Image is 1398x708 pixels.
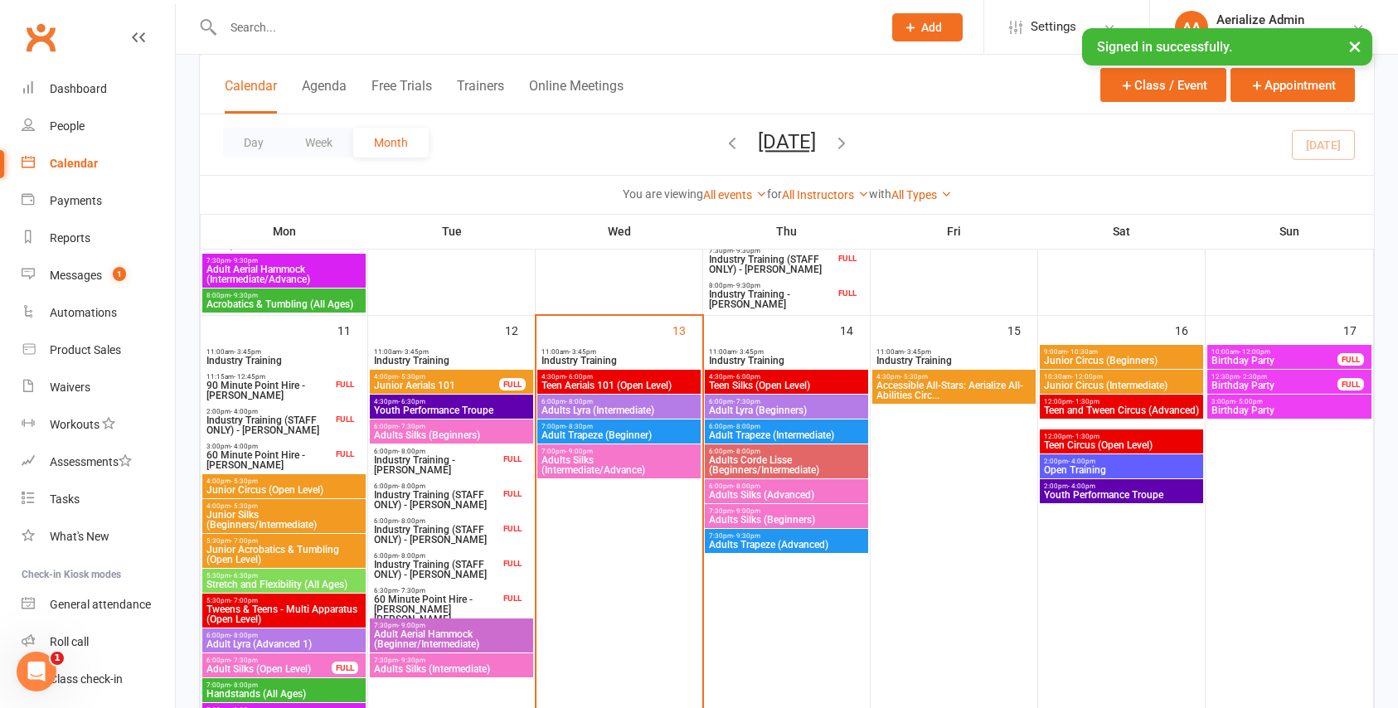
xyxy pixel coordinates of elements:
[708,282,835,289] span: 8:00pm
[708,356,865,366] span: Industry Training
[1175,11,1208,44] div: AA
[672,316,702,343] div: 13
[708,423,865,430] span: 6:00pm
[22,294,175,332] a: Automations
[373,356,530,366] span: Industry Training
[206,348,362,356] span: 11:00am
[231,257,258,264] span: - 9:30pm
[703,214,871,249] th: Thu
[1216,12,1304,27] div: Aerialize Admin
[499,522,526,535] div: FULL
[206,408,333,415] span: 2:00pm
[22,481,175,518] a: Tasks
[373,398,530,405] span: 4:30pm
[231,681,258,689] span: - 8:00pm
[1043,490,1200,500] span: Youth Performance Troupe
[708,507,865,515] span: 7:30pm
[398,483,425,490] span: - 8:00pm
[206,478,362,485] span: 4:00pm
[231,632,258,639] span: - 8:00pm
[231,502,258,510] span: - 5:30pm
[373,430,530,440] span: Adults Silks (Beginners)
[206,450,333,470] span: 60 Minute Point Hire - [PERSON_NAME]
[733,507,760,515] span: - 9:00pm
[1097,39,1232,55] span: Signed in successfully.
[1043,458,1200,465] span: 2:00pm
[1100,68,1226,102] button: Class / Event
[733,373,760,381] span: - 6:00pm
[373,348,530,356] span: 11:00am
[50,418,100,431] div: Workouts
[206,373,333,381] span: 11:15am
[398,552,425,560] span: - 8:00pm
[1211,373,1338,381] span: 12:30pm
[218,16,871,39] input: Search...
[1206,214,1374,249] th: Sun
[708,483,865,490] span: 6:00pm
[373,594,500,624] span: 60 Minute Point Hire - [PERSON_NAME] [PERSON_NAME]
[22,332,175,369] a: Product Sales
[231,597,258,604] span: - 7:00pm
[398,398,425,405] span: - 6:30pm
[708,398,865,405] span: 6:00pm
[50,530,109,543] div: What's New
[541,356,697,366] span: Industry Training
[206,415,333,435] span: Industry Training (STAFF ONLY) - [PERSON_NAME]
[353,128,429,158] button: Month
[1337,353,1364,366] div: FULL
[284,128,353,158] button: Week
[1211,348,1338,356] span: 10:00am
[206,689,362,699] span: Handstands (All Ages)
[332,413,358,425] div: FULL
[566,398,593,405] span: - 8:00pm
[876,381,1032,400] span: Accessible All-Stars: Aerialize All-Abilities Circ...
[22,518,175,555] a: What's New
[206,381,333,400] span: 90 Minute Point Hire - [PERSON_NAME]
[733,247,760,255] span: - 9:30pm
[22,444,175,481] a: Assessments
[373,525,500,545] span: Industry Training (STAFF ONLY) - [PERSON_NAME]
[733,398,760,405] span: - 7:30pm
[373,517,500,525] span: 6:00pm
[541,423,697,430] span: 7:00pm
[891,188,952,201] a: All Types
[566,448,593,455] span: - 9:00pm
[708,247,835,255] span: 7:30pm
[541,348,697,356] span: 11:00am
[569,348,596,356] span: - 3:45pm
[1038,214,1206,249] th: Sat
[1337,378,1364,390] div: FULL
[231,292,258,299] span: - 9:30pm
[302,78,347,114] button: Agenda
[234,373,265,381] span: - 12:45pm
[892,13,963,41] button: Add
[50,455,132,468] div: Assessments
[541,398,697,405] span: 6:00pm
[206,604,362,624] span: Tweens & Teens - Multi Apparatus (Open Level)
[201,214,368,249] th: Mon
[398,517,425,525] span: - 8:00pm
[834,287,861,299] div: FULL
[566,373,593,381] span: - 6:00pm
[708,448,865,455] span: 6:00pm
[373,455,500,475] span: Industry Training - [PERSON_NAME]
[1067,348,1098,356] span: - 10:30am
[708,455,865,475] span: Adults Corde Lisse (Beginners/Intermediate)
[50,306,117,319] div: Automations
[505,316,535,343] div: 12
[708,348,865,356] span: 11:00am
[206,502,362,510] span: 4:00pm
[1211,405,1368,415] span: Birthday Party
[499,487,526,500] div: FULL
[206,510,362,530] span: Junior Silks (Beginners/Intermediate)
[332,448,358,460] div: FULL
[373,552,500,560] span: 6:00pm
[541,455,697,475] span: Adults Silks (Intermediate/Advance)
[231,443,258,450] span: - 4:00pm
[332,378,358,390] div: FULL
[623,187,703,201] strong: You are viewing
[373,490,500,510] span: Industry Training (STAFF ONLY) - [PERSON_NAME]
[373,405,530,415] span: Youth Performance Troupe
[708,289,835,309] span: Industry Training - [PERSON_NAME]
[231,657,258,664] span: - 7:30pm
